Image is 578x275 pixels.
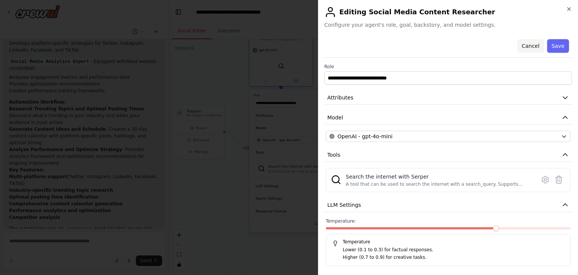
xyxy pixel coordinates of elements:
[346,181,531,187] div: A tool that can be used to search the internet with a search_query. Supports different search typ...
[324,111,572,125] button: Model
[326,218,356,224] span: Temperature:
[324,21,572,29] span: Configure your agent's role, goal, backstory, and model settings.
[327,94,353,101] span: Attributes
[327,201,361,209] span: LLM Settings
[327,114,343,121] span: Model
[324,64,572,70] label: Role
[346,173,531,180] div: Search the internet with Serper
[326,131,570,142] button: OpenAI - gpt-4o-mini
[327,151,341,159] span: Tools
[343,246,564,254] p: Lower (0.1 to 0.3) for factual responses.
[538,173,552,186] button: Configure tool
[331,174,341,185] img: SerperDevTool
[332,239,564,245] h5: Temperature
[547,39,569,53] button: Save
[343,254,564,261] p: Higher (0.7 to 0.9) for creative tasks.
[324,198,572,212] button: LLM Settings
[338,133,392,140] span: OpenAI - gpt-4o-mini
[552,173,566,186] button: Delete tool
[517,39,544,53] button: Cancel
[324,148,572,162] button: Tools
[324,6,572,18] h2: Editing Social Media Content Researcher
[324,91,572,105] button: Attributes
